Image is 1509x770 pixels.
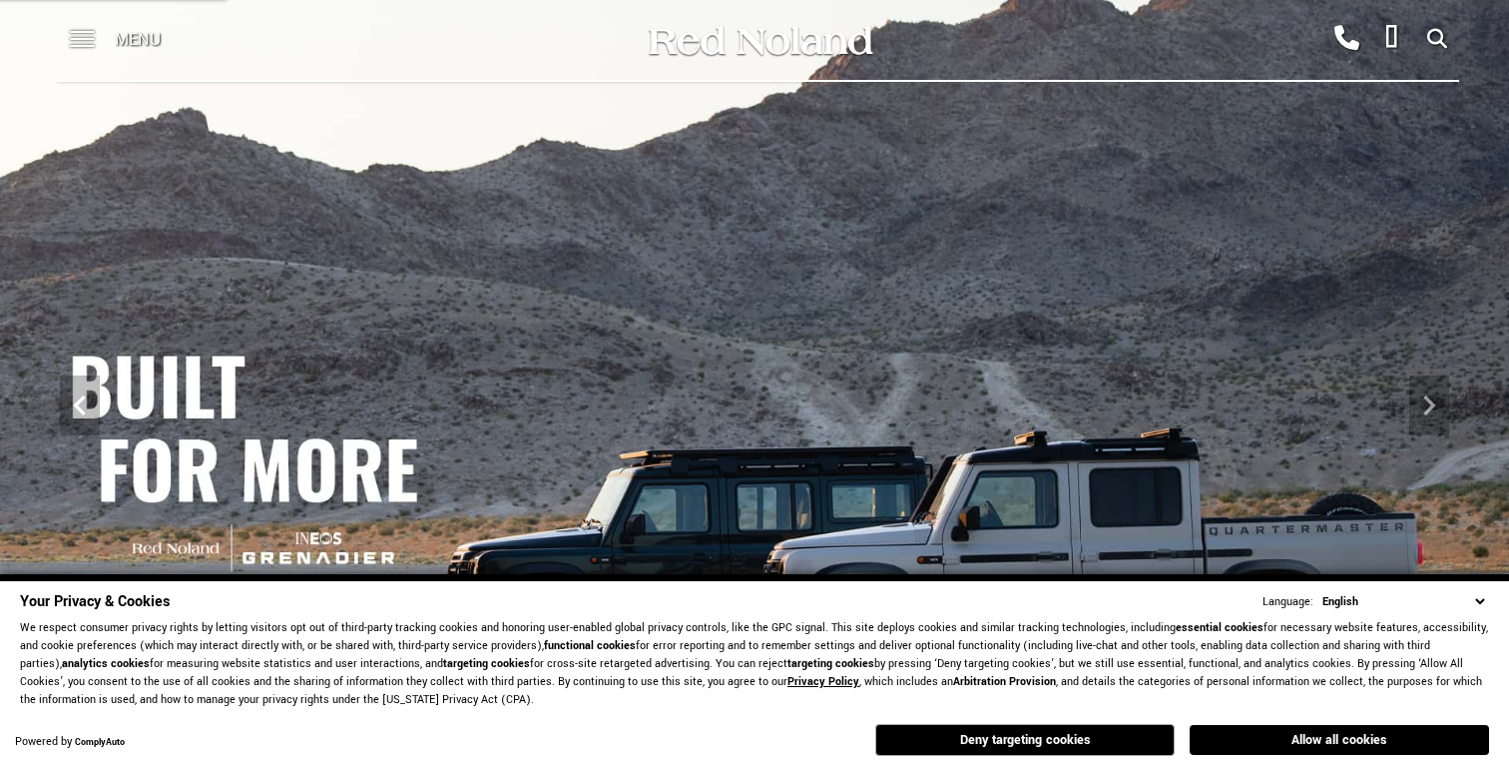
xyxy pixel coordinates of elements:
img: Red Noland Auto Group [645,23,874,58]
div: Previous [60,376,100,435]
p: We respect consumer privacy rights by letting visitors opt out of third-party tracking cookies an... [20,619,1489,709]
strong: essential cookies [1176,620,1263,635]
strong: targeting cookies [443,656,530,671]
div: Language: [1262,596,1313,608]
span: Your Privacy & Cookies [20,591,170,612]
strong: targeting cookies [787,656,874,671]
strong: functional cookies [544,638,636,653]
strong: Arbitration Provision [953,674,1056,689]
div: Next [1409,376,1449,435]
button: Deny targeting cookies [875,724,1175,756]
button: Allow all cookies [1190,725,1489,755]
div: Powered by [15,736,125,749]
select: Language Select [1317,592,1489,611]
a: ComplyAuto [75,736,125,749]
strong: analytics cookies [62,656,150,671]
a: Privacy Policy [787,674,859,689]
